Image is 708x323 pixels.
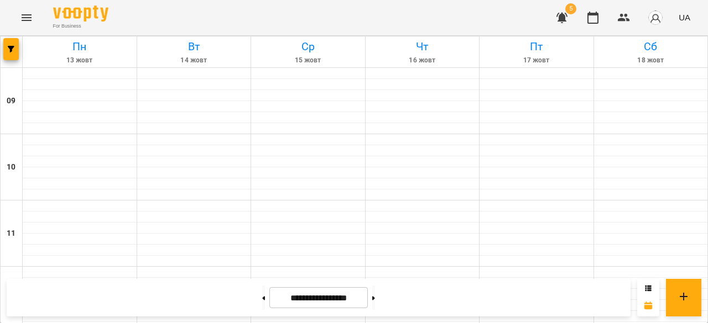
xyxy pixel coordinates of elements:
h6: Ср [253,38,363,55]
span: 5 [565,3,576,14]
span: For Business [53,23,108,30]
h6: Пт [481,38,592,55]
button: Menu [13,4,40,31]
button: UA [674,7,695,28]
h6: 13 жовт [24,55,135,66]
h6: 18 жовт [596,55,706,66]
h6: 17 жовт [481,55,592,66]
h6: Сб [596,38,706,55]
span: UA [679,12,690,23]
h6: 11 [7,227,15,240]
h6: Вт [139,38,249,55]
img: avatar_s.png [648,10,663,25]
h6: 14 жовт [139,55,249,66]
h6: 09 [7,95,15,107]
img: Voopty Logo [53,6,108,22]
h6: 10 [7,161,15,173]
h6: Чт [367,38,478,55]
h6: 15 жовт [253,55,363,66]
h6: 16 жовт [367,55,478,66]
h6: Пн [24,38,135,55]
